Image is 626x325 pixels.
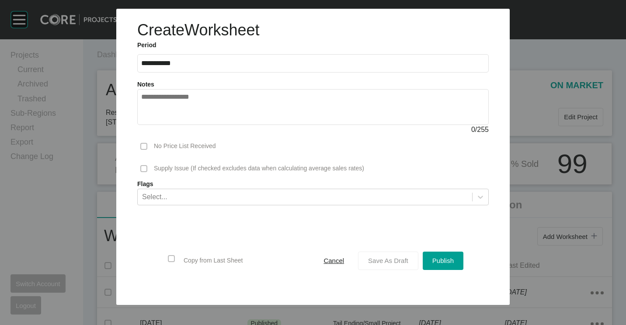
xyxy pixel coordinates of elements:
[471,126,475,133] span: 0
[142,192,167,201] div: Select...
[368,257,408,264] span: Save As Draft
[137,180,489,189] label: Flags
[137,41,489,50] label: Period
[423,252,463,270] button: Publish
[314,252,354,270] button: Cancel
[154,142,216,151] p: No Price List Received
[137,81,154,88] label: Notes
[137,19,259,41] h1: Create Worksheet
[323,257,344,264] span: Cancel
[137,125,489,135] div: / 255
[184,256,243,265] p: Copy from Last Sheet
[154,164,364,173] p: Supply Issue (If checked excludes data when calculating average sales rates)
[432,257,454,264] span: Publish
[358,252,418,270] button: Save As Draft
